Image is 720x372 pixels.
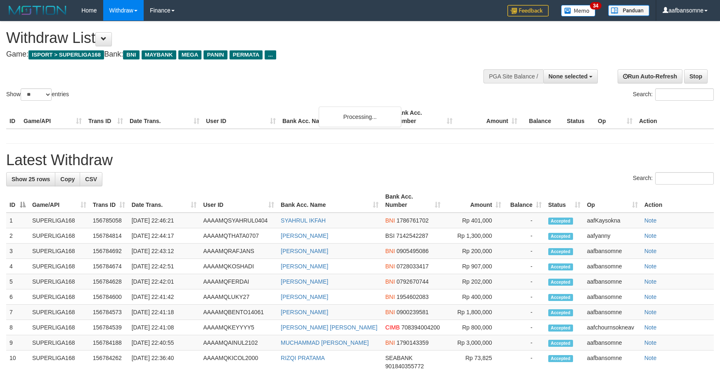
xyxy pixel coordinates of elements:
span: Accepted [548,325,573,332]
td: 3 [6,244,29,259]
td: SUPERLIGA168 [29,244,90,259]
td: SUPERLIGA168 [29,259,90,274]
td: 156784692 [90,244,128,259]
a: Note [644,355,657,361]
th: Date Trans.: activate to sort column ascending [128,189,200,213]
h4: Game: Bank: [6,50,472,59]
td: [DATE] 22:43:12 [128,244,200,259]
td: - [504,289,545,305]
span: PERMATA [230,50,263,59]
th: Game/API [20,105,85,129]
span: MAYBANK [142,50,176,59]
td: SUPERLIGA168 [29,213,90,228]
span: Accepted [548,248,573,255]
th: Bank Acc. Number: activate to sort column ascending [382,189,444,213]
th: Balance: activate to sort column ascending [504,189,545,213]
th: Status: activate to sort column ascending [545,189,584,213]
span: 34 [590,2,601,9]
a: [PERSON_NAME] [281,294,328,300]
span: SEABANK [385,355,412,361]
span: PANIN [204,50,227,59]
a: Note [644,263,657,270]
th: Date Trans. [126,105,203,129]
a: Copy [55,172,80,186]
td: SUPERLIGA168 [29,335,90,351]
span: ISPORT > SUPERLIGA168 [28,50,104,59]
span: BSI [385,232,395,239]
a: [PERSON_NAME] [PERSON_NAME] [281,324,377,331]
a: [PERSON_NAME] [281,278,328,285]
td: AAAAMQLUKY27 [200,289,277,305]
th: Bank Acc. Name: activate to sort column ascending [277,189,382,213]
td: AAAAMQTHATA0707 [200,228,277,244]
td: SUPERLIGA168 [29,305,90,320]
button: None selected [543,69,598,83]
span: Copy [60,176,75,182]
td: AAAAMQFERDAI [200,274,277,289]
td: AAAAMQRAFJANS [200,244,277,259]
span: BNI [385,278,395,285]
span: Accepted [548,263,573,270]
th: Action [636,105,714,129]
td: Rp 200,000 [444,244,504,259]
a: MUCHAMMAD [PERSON_NAME] [281,339,369,346]
td: [DATE] 22:42:01 [128,274,200,289]
td: [DATE] 22:41:18 [128,305,200,320]
td: 156785058 [90,213,128,228]
span: Accepted [548,355,573,362]
span: Copy 0792670744 to clipboard [397,278,429,285]
td: 156784628 [90,274,128,289]
span: Accepted [548,218,573,225]
td: aafbansomne [584,259,641,274]
span: Show 25 rows [12,176,50,182]
td: Rp 800,000 [444,320,504,335]
th: Status [564,105,594,129]
th: User ID [203,105,279,129]
div: Processing... [319,107,401,127]
input: Search: [655,88,714,101]
td: Rp 3,000,000 [444,335,504,351]
select: Showentries [21,88,52,101]
h1: Latest Withdraw [6,152,714,168]
a: Note [644,339,657,346]
th: Trans ID: activate to sort column ascending [90,189,128,213]
th: Game/API: activate to sort column ascending [29,189,90,213]
th: ID: activate to sort column descending [6,189,29,213]
span: CIMB [385,324,400,331]
td: 1 [6,213,29,228]
span: Copy 1954602083 to clipboard [397,294,429,300]
span: Accepted [548,233,573,240]
span: CSV [85,176,97,182]
td: Rp 202,000 [444,274,504,289]
span: Copy 0900239581 to clipboard [397,309,429,315]
td: - [504,244,545,259]
td: Rp 1,300,000 [444,228,504,244]
a: Note [644,309,657,315]
td: - [504,274,545,289]
td: 156784814 [90,228,128,244]
span: Copy 0905495086 to clipboard [397,248,429,254]
td: [DATE] 22:46:21 [128,213,200,228]
input: Search: [655,172,714,185]
td: Rp 400,000 [444,289,504,305]
th: User ID: activate to sort column ascending [200,189,277,213]
a: Note [644,324,657,331]
span: Accepted [548,309,573,316]
td: aafyanny [584,228,641,244]
td: aafbansomne [584,274,641,289]
span: Accepted [548,294,573,301]
h1: Withdraw List [6,30,472,46]
td: - [504,335,545,351]
td: aafbansomne [584,289,641,305]
th: Amount: activate to sort column ascending [444,189,504,213]
a: [PERSON_NAME] [281,263,328,270]
th: Balance [521,105,564,129]
a: Note [644,232,657,239]
td: - [504,213,545,228]
span: Copy 1790143359 to clipboard [397,339,429,346]
a: RIZQI PRATAMA [281,355,325,361]
td: SUPERLIGA168 [29,289,90,305]
a: Note [644,217,657,224]
span: Accepted [548,279,573,286]
td: - [504,259,545,274]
